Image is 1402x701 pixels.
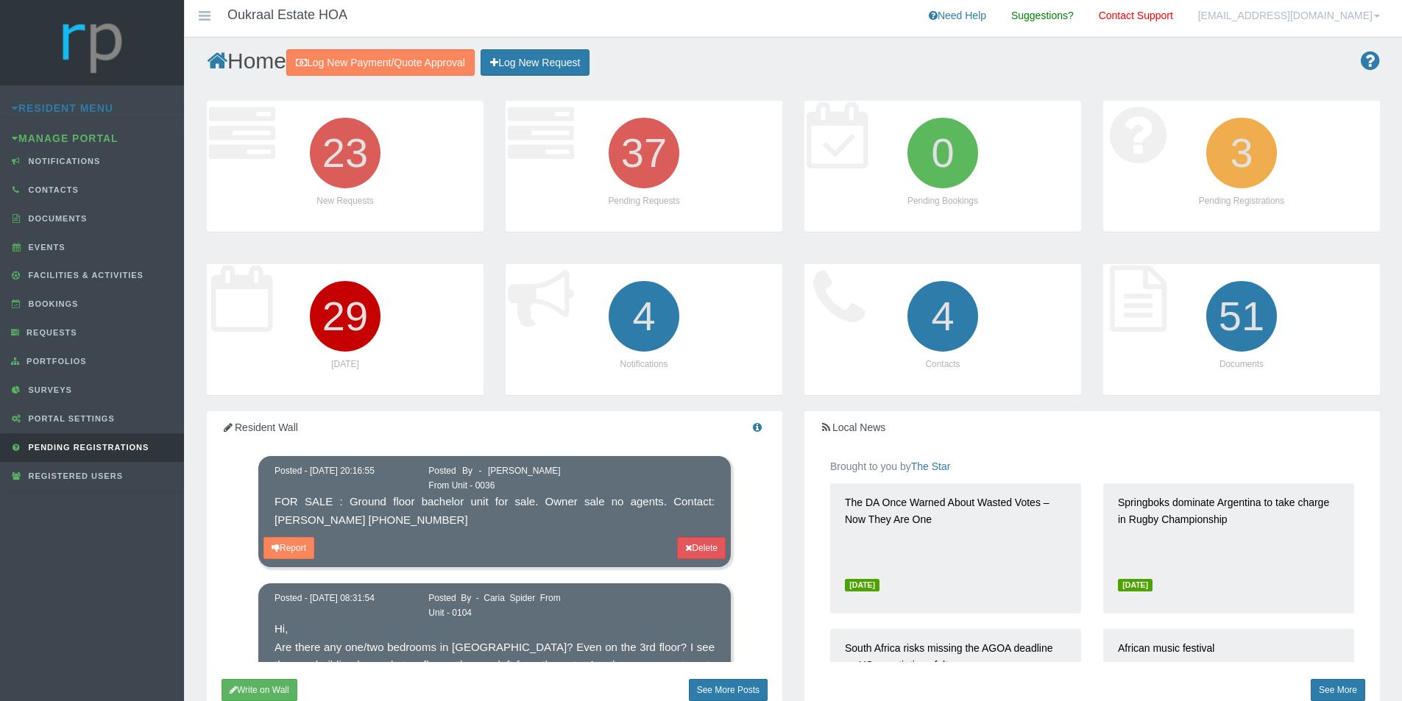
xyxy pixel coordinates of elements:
[902,112,984,194] i: 0
[1103,101,1380,231] a: 3 Pending Registrations
[603,275,685,357] i: 4
[1103,483,1354,613] a: Springboks dominate Argentina to take charge in Rugby Championship [DATE]
[689,679,768,701] a: See More Posts
[25,443,149,452] span: Pending Registrations
[207,49,1380,76] h2: Home
[845,494,1066,568] p: The DA Once Warned About Wasted Votes – Now They Are One
[506,264,782,394] a: 4 Notifications
[12,102,113,114] a: Resident Menu
[506,101,782,231] a: 37 Pending Requests
[304,275,386,357] i: 29
[911,460,951,472] a: The Star
[222,357,469,371] p: [DATE]
[12,132,118,144] a: Manage Portal
[1118,357,1365,371] p: Documents
[804,264,1081,394] a: 4 Contacts
[804,101,1081,231] a: 0 Pending Bookings
[275,620,715,692] p: Hi, Are there any one/two bedrooms in [GEOGRAPHIC_DATA]? Even on the 3rd floor? I see the one bui...
[25,157,101,166] span: Notifications
[819,194,1066,208] p: Pending Bookings
[25,271,144,280] span: Facilities & Activities
[25,385,72,394] span: Surveys
[207,101,484,231] a: 23 New Requests
[286,49,475,76] a: Log New Payment/Quote Approval
[1103,264,1380,394] a: 51 Documents
[25,243,66,252] span: Events
[520,357,768,371] p: Notifications
[222,422,768,433] h5: Resident Wall
[1200,275,1283,357] i: 51
[25,185,79,194] span: Contacts
[830,458,1354,475] p: Brought to you by
[25,214,88,223] span: Documents
[819,422,1365,433] h5: Local News
[1311,679,1365,701] a: See More
[227,8,347,23] h4: Oukraal Estate HOA
[25,414,115,423] span: Portal Settings
[819,357,1066,371] p: Contacts
[902,275,984,357] i: 4
[263,591,417,606] div: Posted - [DATE] 08:31:54
[603,112,685,194] i: 37
[520,194,768,208] p: Pending Requests
[481,49,590,76] a: Log New Request
[417,464,571,493] div: Posted By - [PERSON_NAME] From Unit - 0036
[1118,194,1365,208] p: Pending Registrations
[417,591,571,620] div: Posted By - Caria Spider From Unit - 0104
[23,328,77,337] span: Requests
[845,579,879,591] span: [DATE]
[1118,579,1153,591] span: [DATE]
[304,112,386,194] i: 23
[263,464,417,479] div: Posted - [DATE] 20:16:55
[25,472,123,480] span: Registered Users
[25,299,79,308] span: Bookings
[275,493,715,529] p: FOR SALE : Ground floor bachelor unit for sale. Owner sale no agents. Contact: [PERSON_NAME] [PHO...
[263,537,314,559] button: Report
[677,537,726,559] button: Delete
[1200,112,1283,194] i: 3
[222,679,297,701] button: Write on Wall
[830,483,1081,613] a: The DA Once Warned About Wasted Votes – Now They Are One [DATE]
[1118,494,1339,568] p: Springboks dominate Argentina to take charge in Rugby Championship
[222,194,469,208] p: New Requests
[23,357,87,366] span: Portfolios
